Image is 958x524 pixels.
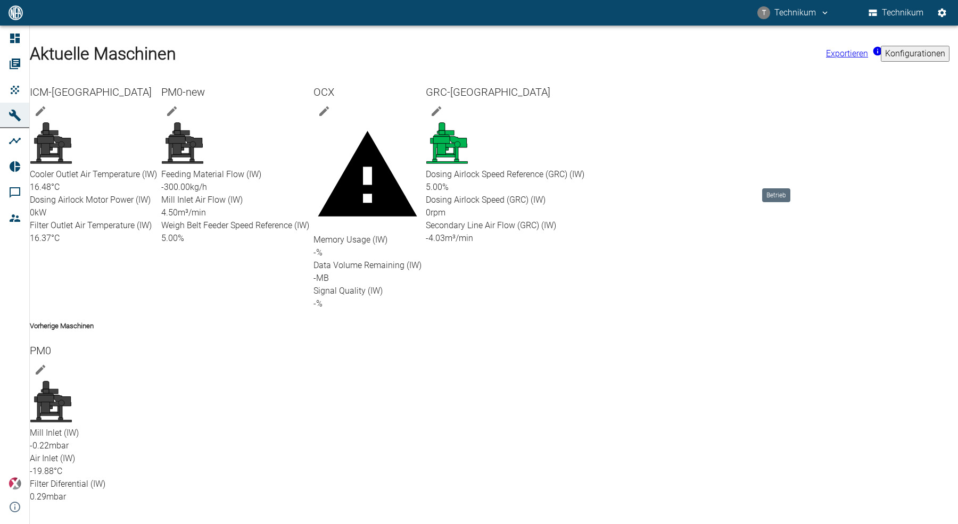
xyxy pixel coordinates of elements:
a: ICM-[GEOGRAPHIC_DATA]edit machineCooler Outlet Air Temperature (IW)16.48°CDosing Airlock Motor Po... [30,84,157,245]
span: °C [51,233,60,243]
span: GRC-[GEOGRAPHIC_DATA] [426,86,550,98]
span: % [442,182,449,192]
span: -300.00 [161,182,190,192]
button: edit machine [30,101,51,122]
span: 0.29 [30,492,46,502]
span: -0.22 [30,440,49,451]
span: Cooler Outlet Air Temperature (IW) [30,169,157,179]
span: - [313,298,316,309]
span: Dosing Airlock Motor Power (IW) [30,195,151,205]
span: % [178,233,184,243]
a: GRC-[GEOGRAPHIC_DATA]edit machineDosing Airlock Speed Reference (GRC) (IW)5.00%Dosing Airlock Spe... [426,84,584,245]
span: % [316,247,323,257]
span: % [316,298,323,309]
span: Feeding Material Flow (IW) [161,169,261,179]
h1: Aktuelle Maschinen [30,41,958,66]
span: - [313,273,316,283]
span: Mill Inlet (IW) [30,428,79,438]
span: ICM-[GEOGRAPHIC_DATA] [30,86,152,98]
span: rpm [431,207,445,218]
span: 4.50 [161,207,178,218]
span: 16.37 [30,233,51,243]
span: OCX [313,86,334,98]
button: Konfigurationen [881,46,949,62]
button: Technikum [866,3,926,22]
button: technikum@nea-x.de [756,3,831,22]
span: °C [51,182,60,192]
span: Data Volume Remaining (IW) [313,260,422,270]
span: PM0 [30,344,51,357]
button: edit machine [30,359,51,380]
span: 5.00 [161,233,178,243]
button: edit machine [426,101,447,122]
svg: Jetzt mit HF Export [872,46,883,56]
span: mbar [49,440,69,451]
span: Mill Inlet Air Flow (IW) [161,195,243,205]
span: Filter Diferential (IW) [30,479,105,489]
span: Weigh Belt Feeder Speed Reference (IW) [161,220,309,230]
span: -19.88 [30,466,54,476]
img: logo [7,5,24,20]
span: 0 [30,207,35,218]
span: Air Inlet (IW) [30,453,75,463]
span: - [313,247,316,257]
a: Exportieren [826,48,881,59]
span: -4.03 [426,233,445,243]
button: edit machine [313,101,335,122]
div: T [757,6,770,19]
span: Secondary Line Air Flow (GRC) (IW) [426,220,556,230]
span: Filter Outlet Air Temperature (IW) [30,220,152,230]
span: Memory Usage (IW) [313,235,387,245]
span: mbar [46,492,66,502]
span: kg/h [190,182,207,192]
a: PM0-newedit machineFeeding Material Flow (IW)-300.00kg/hMill Inlet Air Flow (IW)4.50m³/minWeigh B... [161,84,309,245]
span: kW [35,207,46,218]
span: 16.48 [30,182,51,192]
span: 5.00 [426,182,442,192]
button: Einstellungen [932,3,952,22]
span: MB [316,273,329,283]
span: m³/min [178,207,206,218]
span: Dosing Airlock Speed (GRC) (IW) [426,195,546,205]
div: Betrieb [762,188,790,202]
button: edit machine [161,101,183,122]
span: Dosing Airlock Speed Reference (GRC) (IW) [426,169,584,179]
span: PM0-new [161,86,205,98]
a: PM0edit machineMill Inlet (IW)-0.22mbarAir Inlet (IW)-19.88°CFilter Diferential (IW)0.29mbar [30,342,105,503]
h5: Vorherige Maschinen [30,321,958,331]
span: 0 [426,207,431,218]
span: m³/min [445,233,473,243]
span: Signal Quality (IW) [313,286,383,296]
span: °C [54,466,62,476]
a: OCXedit machineMemory Usage (IW)-%Data Volume Remaining (IW)-MBSignal Quality (IW)-% [313,84,422,310]
img: Xplore Logo [9,477,21,490]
